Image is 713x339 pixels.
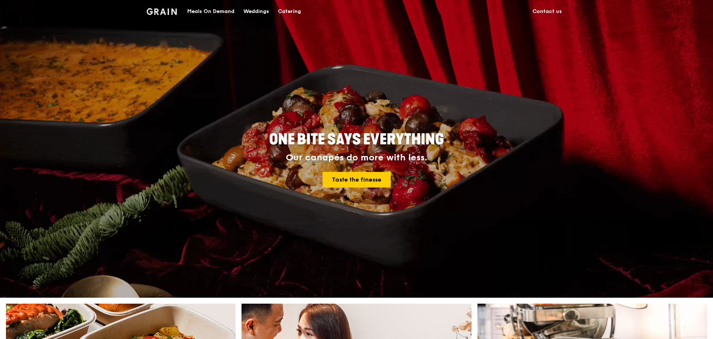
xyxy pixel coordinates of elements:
[528,0,566,23] a: Contact us
[274,0,306,23] a: Catering
[187,0,234,23] div: Meals On Demand
[278,0,301,23] div: Catering
[147,8,177,15] img: Grain
[323,172,391,188] a: Taste the finesse
[243,0,269,23] div: Weddings
[239,0,274,23] a: Weddings
[223,153,490,163] div: Our canapés do more with less.
[269,131,444,148] span: ONE BITE SAYS EVERYTHING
